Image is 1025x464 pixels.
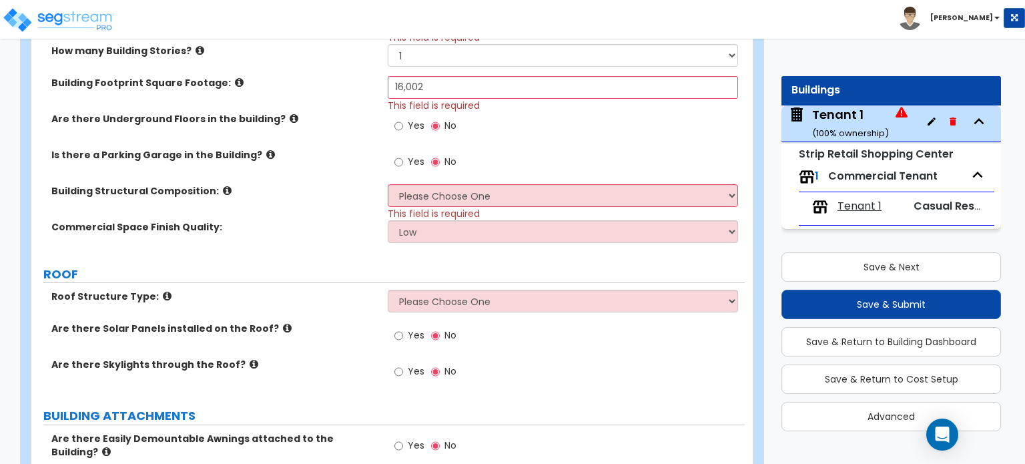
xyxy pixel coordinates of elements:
[2,7,115,33] img: logo_pro_r.png
[930,13,993,23] b: [PERSON_NAME]
[223,186,232,196] i: click for more info!
[788,106,805,124] img: building.svg
[51,220,378,234] label: Commercial Space Finish Quality:
[812,199,828,215] img: tenants.png
[43,266,745,283] label: ROOF
[812,106,889,140] div: Tenant 1
[431,439,440,453] input: No
[408,439,424,452] span: Yes
[51,184,378,198] label: Building Structural Composition:
[781,327,1001,357] button: Save & Return to Building Dashboard
[196,45,204,55] i: click for more info!
[408,365,424,378] span: Yes
[266,150,275,160] i: click for more info!
[431,328,440,343] input: No
[51,358,378,371] label: Are there Skylights through the Roof?
[431,119,440,134] input: No
[388,207,480,220] span: This field is required
[444,155,456,168] span: No
[799,169,815,185] img: tenants.png
[394,439,403,453] input: Yes
[431,155,440,170] input: No
[394,155,403,170] input: Yes
[51,290,378,303] label: Roof Structure Type:
[828,168,938,184] span: Commercial Tenant
[431,365,440,379] input: No
[394,119,403,134] input: Yes
[51,432,378,459] label: Are there Easily Demountable Awnings attached to the Building?
[781,290,1001,319] button: Save & Submit
[290,113,298,124] i: click for more info!
[250,359,258,369] i: click for more info!
[408,155,424,168] span: Yes
[812,127,889,140] small: ( 100 % ownership)
[444,119,456,132] span: No
[51,44,378,57] label: How many Building Stories?
[837,199,882,214] span: Tenant 1
[51,76,378,89] label: Building Footprint Square Footage:
[444,365,456,378] span: No
[51,112,378,126] label: Are there Underground Floors in the building?
[781,252,1001,282] button: Save & Next
[408,328,424,342] span: Yes
[51,322,378,335] label: Are there Solar Panels installed on the Roof?
[815,168,819,184] span: 1
[163,291,172,301] i: click for more info!
[444,328,456,342] span: No
[781,365,1001,394] button: Save & Return to Cost Setup
[43,407,745,425] label: BUILDING ATTACHMENTS
[898,7,922,30] img: avatar.png
[394,328,403,343] input: Yes
[926,419,958,451] div: Open Intercom Messenger
[102,447,111,457] i: click for more info!
[235,77,244,87] i: click for more info!
[444,439,456,452] span: No
[388,99,480,112] span: This field is required
[408,119,424,132] span: Yes
[788,106,908,140] span: Tenant 1
[799,146,954,162] small: Strip Retail Shopping Center
[51,148,378,162] label: Is there a Parking Garage in the Building?
[791,83,991,98] div: Buildings
[781,402,1001,431] button: Advanced
[283,323,292,333] i: click for more info!
[394,365,403,379] input: Yes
